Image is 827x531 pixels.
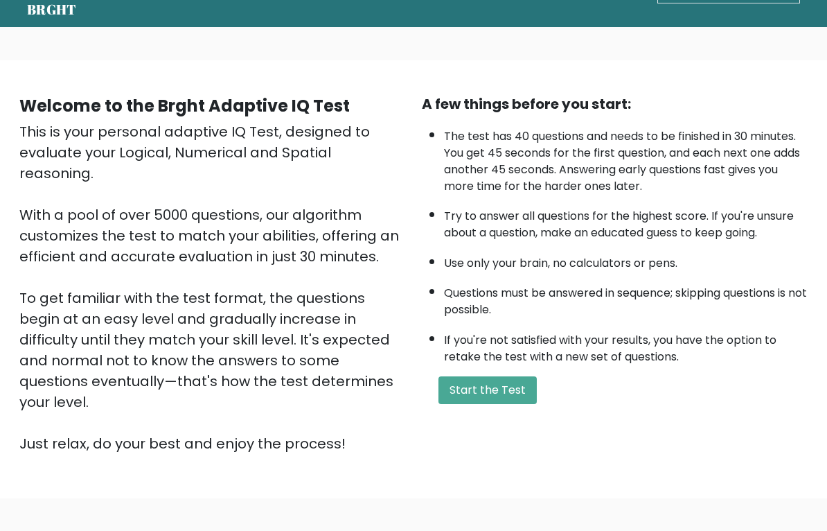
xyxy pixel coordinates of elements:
[19,121,405,454] div: This is your personal adaptive IQ Test, designed to evaluate your Logical, Numerical and Spatial ...
[444,248,808,272] li: Use only your brain, no calculators or pens.
[19,94,350,117] b: Welcome to the Brght Adaptive IQ Test
[444,201,808,241] li: Try to answer all questions for the highest score. If you're unsure about a question, make an edu...
[444,278,808,318] li: Questions must be answered in sequence; skipping questions is not possible.
[27,1,77,18] h5: BRGHT
[438,376,537,404] button: Start the Test
[444,325,808,365] li: If you're not satisfied with your results, you have the option to retake the test with a new set ...
[444,121,808,195] li: The test has 40 questions and needs to be finished in 30 minutes. You get 45 seconds for the firs...
[422,94,808,114] div: A few things before you start:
